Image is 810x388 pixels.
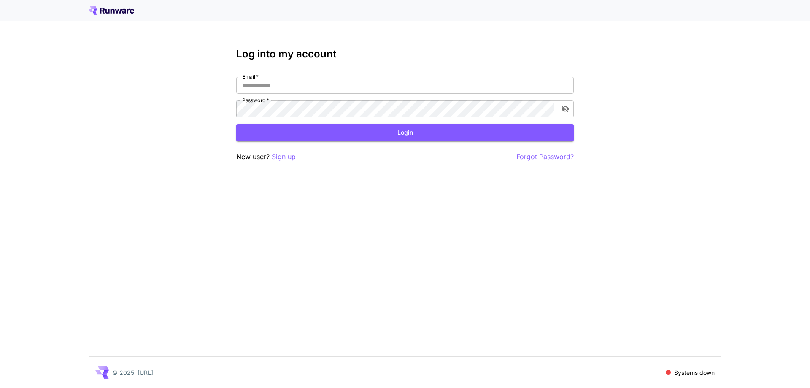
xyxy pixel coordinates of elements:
button: Forgot Password? [516,152,574,162]
p: New user? [236,152,296,162]
p: Systems down [674,368,715,377]
button: toggle password visibility [558,101,573,117]
label: Password [242,97,269,104]
label: Email [242,73,259,80]
button: Login [236,124,574,141]
p: © 2025, [URL] [112,368,153,377]
h3: Log into my account [236,48,574,60]
button: Sign up [272,152,296,162]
